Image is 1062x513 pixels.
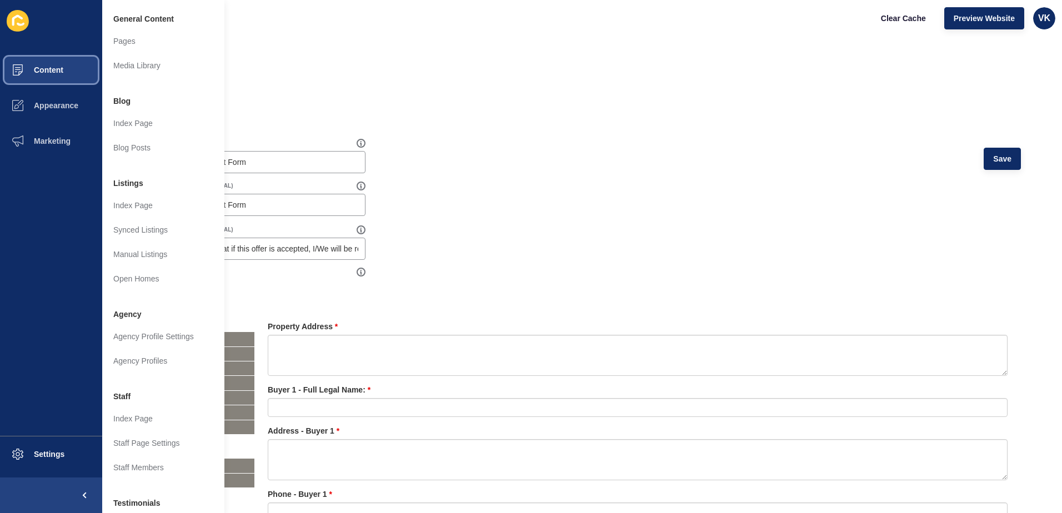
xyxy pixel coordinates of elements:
button: Clear Cache [871,7,935,29]
button: Save [984,148,1021,170]
a: Staff Page Settings [102,431,224,455]
a: Index Page [102,111,224,135]
a: Agency Profile Settings [102,324,224,349]
a: Blog Posts [102,135,224,160]
label: Buyer 1 - Full Legal Name: [268,384,370,395]
span: Agency [113,309,142,320]
button: Preview Website [944,7,1024,29]
a: Manual Listings [102,242,224,266]
label: Address - Buyer 1 [268,425,339,436]
span: Testimonials [113,497,161,509]
a: Staff Members [102,455,224,480]
span: Blog [113,95,131,107]
span: VK [1038,13,1050,24]
a: Pages [102,29,224,53]
span: Preview Website [954,13,1015,24]
span: Clear Cache [881,13,926,24]
span: General Content [113,13,174,24]
a: Index Page [102,406,224,431]
span: Staff [113,391,131,402]
a: Media Library [102,53,224,78]
a: Synced Listings [102,218,224,242]
span: Save [993,153,1011,164]
label: Property Address [268,321,338,332]
span: Listings [113,178,143,189]
a: Index Page [102,193,224,218]
a: Agency Profiles [102,349,224,373]
a: Open Homes [102,266,224,291]
label: Phone - Buyer 1 [268,489,332,500]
